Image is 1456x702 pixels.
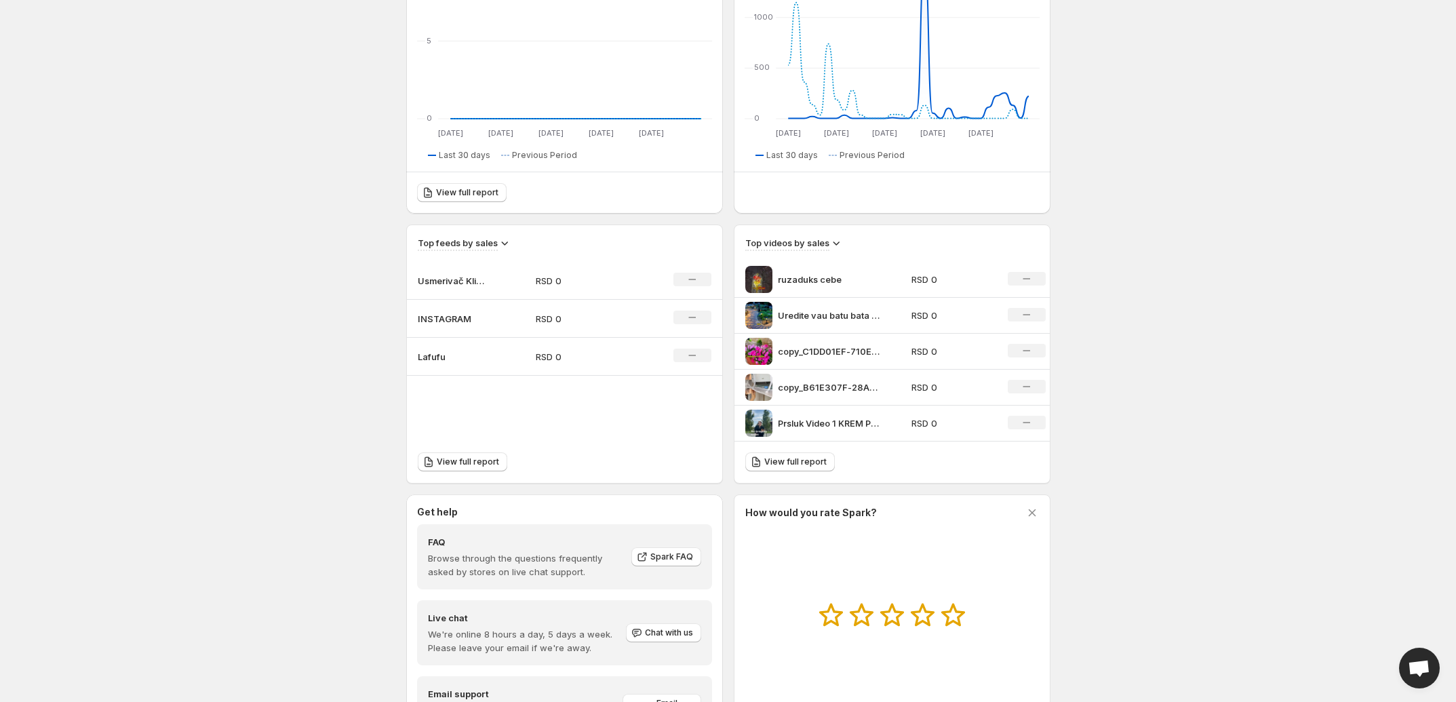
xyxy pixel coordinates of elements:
[418,236,498,250] h3: Top feeds by sales
[428,551,622,579] p: Browse through the questions frequently asked by stores on live chat support.
[418,274,486,288] p: Usmerivač Klime
[439,150,490,161] span: Last 30 days
[754,113,760,123] text: 0
[764,456,827,467] span: View full report
[626,623,701,642] button: Chat with us
[911,381,991,394] p: RSD 0
[745,410,772,437] img: Prsluk Video 1 KREM PRSLUK
[911,273,991,286] p: RSD 0
[536,274,632,288] p: RSD 0
[778,381,880,394] p: copy_B61E307F-28A7-4D50-B498-7DFEAE814A05
[1399,648,1440,688] div: Open chat
[645,627,693,638] span: Chat with us
[588,128,613,138] text: [DATE]
[840,150,905,161] span: Previous Period
[778,309,880,322] p: Uredite vau batu bata gardening dvoriste
[766,150,818,161] span: Last 30 days
[778,273,880,286] p: ruzaduks cebe
[745,338,772,365] img: copy_C1DD01EF-710E-4CF9-8583-DEE0A8BF0F6A
[745,506,877,520] h3: How would you rate Spark?
[871,128,897,138] text: [DATE]
[911,309,991,322] p: RSD 0
[488,128,513,138] text: [DATE]
[775,128,800,138] text: [DATE]
[428,687,623,701] h4: Email support
[745,302,772,329] img: Uredite vau batu bata gardening dvoriste
[428,627,625,655] p: We're online 8 hours a day, 5 days a week. Please leave your email if we're away.
[427,36,431,45] text: 5
[512,150,577,161] span: Previous Period
[536,312,632,326] p: RSD 0
[745,236,829,250] h3: Top videos by sales
[650,551,693,562] span: Spark FAQ
[911,345,991,358] p: RSD 0
[911,416,991,430] p: RSD 0
[427,113,432,123] text: 0
[754,62,770,72] text: 500
[436,187,498,198] span: View full report
[428,535,622,549] h4: FAQ
[745,266,772,293] img: ruzaduks cebe
[418,312,486,326] p: INSTAGRAM
[417,505,458,519] h3: Get help
[418,350,486,364] p: Lafufu
[778,345,880,358] p: copy_C1DD01EF-710E-4CF9-8583-DEE0A8BF0F6A
[536,350,632,364] p: RSD 0
[418,452,507,471] a: View full report
[754,12,773,22] text: 1000
[920,128,945,138] text: [DATE]
[437,456,499,467] span: View full report
[631,547,701,566] a: Spark FAQ
[745,374,772,401] img: copy_B61E307F-28A7-4D50-B498-7DFEAE814A05
[417,183,507,202] a: View full report
[538,128,563,138] text: [DATE]
[778,416,880,430] p: Prsluk Video 1 KREM PRSLUK
[968,128,993,138] text: [DATE]
[823,128,848,138] text: [DATE]
[638,128,663,138] text: [DATE]
[428,611,625,625] h4: Live chat
[437,128,463,138] text: [DATE]
[745,452,835,471] a: View full report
